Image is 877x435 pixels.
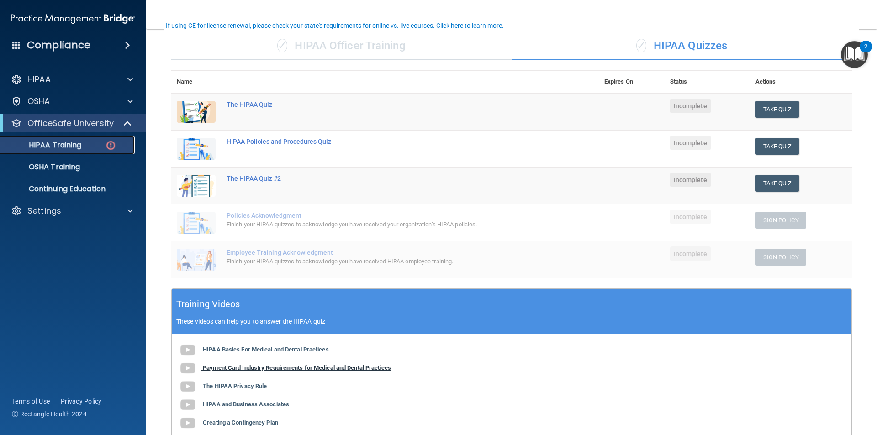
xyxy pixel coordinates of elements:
span: Incomplete [670,173,711,187]
div: HIPAA Officer Training [171,32,512,60]
img: danger-circle.6113f641.png [105,140,116,151]
p: OfficeSafe University [27,118,114,129]
span: Incomplete [670,210,711,224]
p: OSHA [27,96,50,107]
div: Policies Acknowledgment [227,212,553,219]
p: Continuing Education [6,184,131,194]
th: Actions [750,71,852,93]
p: OSHA Training [6,162,80,172]
a: Settings [11,205,133,216]
th: Status [665,71,750,93]
img: gray_youtube_icon.38fcd6cc.png [179,341,197,359]
a: OfficeSafe University [11,118,132,129]
img: PMB logo [11,10,135,28]
span: Incomplete [670,99,711,113]
span: Incomplete [670,246,711,261]
a: Privacy Policy [61,397,102,406]
b: Creating a Contingency Plan [203,419,278,426]
button: Sign Policy [755,212,806,229]
span: Ⓒ Rectangle Health 2024 [12,409,87,419]
a: HIPAA [11,74,133,85]
span: ✓ [277,39,287,52]
button: Sign Policy [755,249,806,266]
b: Payment Card Industry Requirements for Medical and Dental Practices [203,364,391,371]
a: OSHA [11,96,133,107]
b: The HIPAA Privacy Rule [203,383,267,389]
h4: Compliance [27,39,90,52]
div: HIPAA Quizzes [512,32,852,60]
th: Name [171,71,221,93]
div: 2 [864,47,867,58]
button: If using CE for license renewal, please check your state's requirements for online vs. live cours... [164,21,505,30]
img: gray_youtube_icon.38fcd6cc.png [179,377,197,396]
div: Employee Training Acknowledgment [227,249,553,256]
div: Finish your HIPAA quizzes to acknowledge you have received HIPAA employee training. [227,256,553,267]
div: If using CE for license renewal, please check your state's requirements for online vs. live cours... [166,22,504,29]
button: Open Resource Center, 2 new notifications [841,41,868,68]
span: Incomplete [670,136,711,150]
h5: Training Videos [176,296,240,312]
div: Finish your HIPAA quizzes to acknowledge you have received your organization’s HIPAA policies. [227,219,553,230]
img: gray_youtube_icon.38fcd6cc.png [179,396,197,414]
b: HIPAA Basics For Medical and Dental Practices [203,346,329,353]
img: gray_youtube_icon.38fcd6cc.png [179,359,197,377]
div: HIPAA Policies and Procedures Quiz [227,138,553,145]
p: These videos can help you to answer the HIPAA quiz [176,318,847,325]
p: Settings [27,205,61,216]
p: HIPAA Training [6,141,81,150]
img: gray_youtube_icon.38fcd6cc.png [179,414,197,432]
p: HIPAA [27,74,51,85]
div: The HIPAA Quiz #2 [227,175,553,182]
th: Expires On [599,71,665,93]
a: Terms of Use [12,397,50,406]
button: Take Quiz [755,101,799,118]
button: Take Quiz [755,138,799,155]
button: Take Quiz [755,175,799,192]
iframe: Drift Widget Chat Controller [719,370,866,407]
span: ✓ [636,39,646,52]
div: The HIPAA Quiz [227,101,553,108]
b: HIPAA and Business Associates [203,401,289,408]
